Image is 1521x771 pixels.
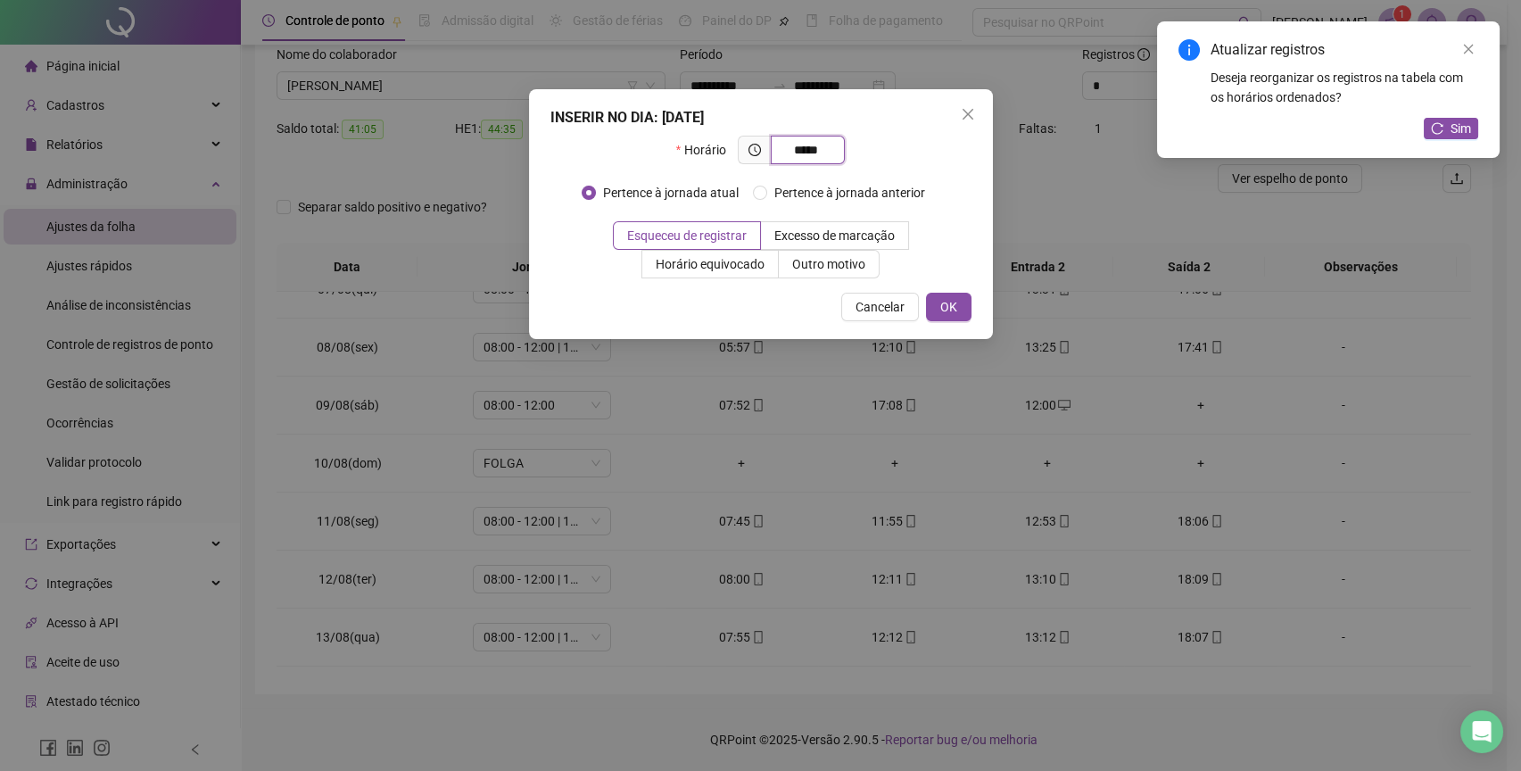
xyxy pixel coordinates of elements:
span: OK [940,297,957,317]
span: Horário equivocado [656,257,765,271]
span: Pertence à jornada atual [596,183,746,203]
div: Open Intercom Messenger [1460,710,1503,753]
span: Esqueceu de registrar [627,228,747,243]
span: clock-circle [748,144,761,156]
span: Cancelar [856,297,905,317]
div: INSERIR NO DIA : [DATE] [550,107,971,128]
div: Atualizar registros [1211,39,1478,61]
span: reload [1431,122,1443,135]
span: Outro motivo [792,257,865,271]
label: Horário [676,136,738,164]
button: Cancelar [841,293,919,321]
span: Pertence à jornada anterior [767,183,932,203]
button: OK [926,293,971,321]
span: Excesso de marcação [774,228,895,243]
button: Close [954,100,982,128]
div: Deseja reorganizar os registros na tabela com os horários ordenados? [1211,68,1478,107]
span: Sim [1451,119,1471,138]
a: Close [1459,39,1478,59]
button: Sim [1424,118,1478,139]
span: close [961,107,975,121]
span: info-circle [1178,39,1200,61]
span: close [1462,43,1475,55]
